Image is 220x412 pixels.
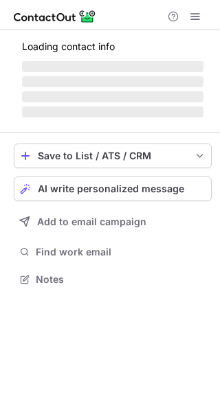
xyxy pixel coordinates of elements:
button: Find work email [14,242,212,262]
button: Notes [14,270,212,289]
p: Loading contact info [22,41,203,52]
span: ‌ [22,76,203,87]
img: ContactOut v5.3.10 [14,8,96,25]
span: Find work email [36,246,206,258]
button: Add to email campaign [14,209,212,234]
span: AI write personalized message [38,183,184,194]
button: save-profile-one-click [14,144,212,168]
span: ‌ [22,91,203,102]
span: Add to email campaign [37,216,146,227]
span: ‌ [22,61,203,72]
span: Notes [36,273,206,286]
span: ‌ [22,106,203,117]
div: Save to List / ATS / CRM [38,150,188,161]
button: AI write personalized message [14,176,212,201]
